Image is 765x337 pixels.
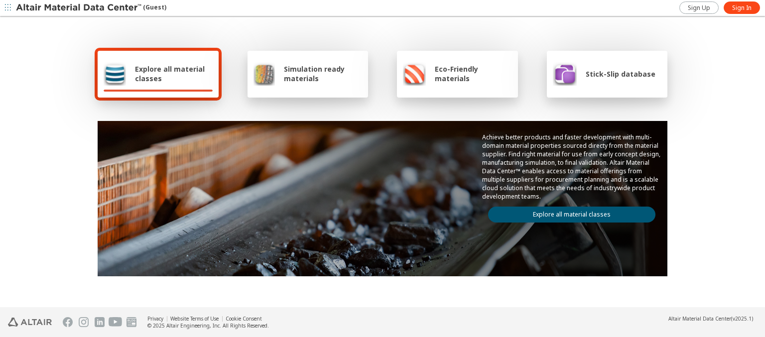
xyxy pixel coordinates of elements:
a: Privacy [147,315,163,322]
p: Achieve better products and faster development with multi-domain material properties sourced dire... [482,133,661,201]
span: Stick-Slip database [586,69,655,79]
span: Sign In [732,4,752,12]
a: Explore all material classes [488,207,655,223]
a: Cookie Consent [226,315,262,322]
img: Stick-Slip database [553,62,577,86]
span: Altair Material Data Center [668,315,731,322]
div: (Guest) [16,3,166,13]
a: Sign Up [679,1,719,14]
span: Simulation ready materials [284,64,362,83]
div: © 2025 Altair Engineering, Inc. All Rights Reserved. [147,322,269,329]
a: Website Terms of Use [170,315,219,322]
img: Altair Material Data Center [16,3,143,13]
span: Eco-Friendly materials [435,64,511,83]
span: Sign Up [688,4,710,12]
div: (v2025.1) [668,315,753,322]
a: Sign In [724,1,760,14]
img: Altair Engineering [8,318,52,327]
span: Explore all material classes [135,64,213,83]
img: Explore all material classes [104,62,126,86]
img: Simulation ready materials [254,62,275,86]
img: Eco-Friendly materials [403,62,426,86]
